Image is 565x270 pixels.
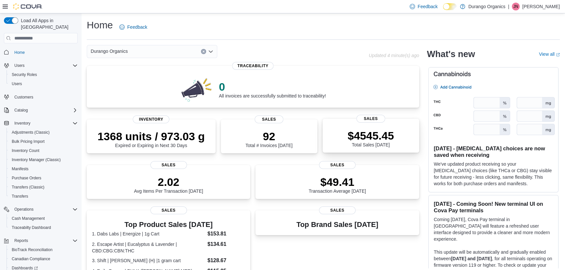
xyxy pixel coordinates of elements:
p: [PERSON_NAME] [522,3,560,10]
button: Transfers [7,192,80,201]
a: Customers [12,93,36,101]
div: Transaction Average [DATE] [309,175,366,194]
button: Catalog [12,106,30,114]
span: Users [9,80,78,88]
svg: External link [556,53,560,57]
div: Total # Invoices [DATE] [245,130,292,148]
button: Reports [12,237,31,245]
span: Sales [150,161,187,169]
p: 0 [219,80,326,93]
span: Users [12,81,22,86]
button: Operations [1,205,80,214]
span: Adjustments (Classic) [12,130,50,135]
span: Traceabilty Dashboard [9,224,78,232]
button: BioTrack Reconciliation [7,245,80,254]
span: Inventory Manager (Classic) [9,156,78,164]
span: Users [12,62,78,69]
h1: Home [87,19,113,32]
a: Transfers [9,192,31,200]
span: Traceabilty Dashboard [12,225,51,230]
span: Reports [14,238,28,243]
a: BioTrack Reconciliation [9,246,55,254]
a: Manifests [9,165,31,173]
button: Customers [1,92,80,102]
span: Inventory Count [12,148,39,153]
span: Inventory Manager (Classic) [12,157,61,162]
h3: [DATE] - Coming Soon! New terminal UI on Cova Pay terminals [434,201,553,214]
span: Purchase Orders [9,174,78,182]
input: Dark Mode [443,3,457,10]
dt: 1. Dabs Labs | Energize | 1g Cart [92,231,205,237]
span: Sales [254,115,283,123]
a: Inventory Manager (Classic) [9,156,63,164]
button: Catalog [1,106,80,115]
span: Sales [319,206,356,214]
h3: [DATE] - [MEDICAL_DATA] choices are now saved when receiving [434,145,553,158]
button: Users [1,61,80,70]
div: Expired or Expiring in Next 30 Days [98,130,205,148]
dt: 3. Shift | [PERSON_NAME] (H) |1 gram cart [92,257,205,264]
button: Users [12,62,27,69]
span: Durango Organics [91,47,128,55]
span: Security Roles [9,71,78,79]
span: Traceability [232,62,274,70]
span: Transfers [9,192,78,200]
span: Home [12,48,78,56]
span: Inventory Count [9,147,78,155]
span: Catalog [12,106,78,114]
span: Catalog [14,108,28,113]
dd: $128.67 [207,257,245,264]
a: Canadian Compliance [9,255,53,263]
p: 1368 units / 973.03 g [98,130,205,143]
span: Home [14,50,25,55]
span: BioTrack Reconciliation [9,246,78,254]
span: Operations [12,205,78,213]
button: Home [1,47,80,57]
a: Bulk Pricing Import [9,138,47,145]
p: Updated 4 minute(s) ago [369,53,419,58]
button: Inventory [1,119,80,128]
button: Adjustments (Classic) [7,128,80,137]
button: Canadian Compliance [7,254,80,263]
a: Feedback [117,21,150,34]
strong: [DATE] and [DATE] [451,256,492,261]
button: Security Roles [7,70,80,79]
h3: Top Product Sales [DATE] [92,221,245,229]
a: Purchase Orders [9,174,44,182]
span: Reports [12,237,78,245]
p: 2.02 [134,175,203,188]
a: Users [9,80,24,88]
button: Users [7,79,80,88]
div: Avg Items Per Transaction [DATE] [134,175,203,194]
button: Clear input [201,49,206,54]
span: Customers [12,93,78,101]
a: View allExternal link [539,52,560,57]
h3: Top Brand Sales [DATE] [297,221,378,229]
button: Open list of options [208,49,213,54]
span: Sales [150,206,187,214]
dt: 2. Escape Artist | Eucalyptus & Lavender | CBD:CBG:CBN:THC [92,241,205,254]
span: BioTrack Reconciliation [12,247,53,252]
a: Security Roles [9,71,39,79]
span: Transfers (Classic) [12,185,44,190]
span: Manifests [12,166,28,172]
a: Cash Management [9,215,47,222]
p: | [508,3,509,10]
div: Jessica Neal [512,3,520,10]
span: Canadian Compliance [12,256,50,262]
button: Reports [1,236,80,245]
dd: $153.81 [207,230,245,238]
dd: $134.61 [207,240,245,248]
span: Bulk Pricing Import [9,138,78,145]
button: Bulk Pricing Import [7,137,80,146]
button: Inventory Count [7,146,80,155]
span: Canadian Compliance [9,255,78,263]
span: Sales [356,115,385,123]
a: Traceabilty Dashboard [9,224,53,232]
div: Total Sales [DATE] [348,129,394,147]
p: Coming [DATE], Cova Pay terminal in [GEOGRAPHIC_DATA] will feature a refreshed user interface des... [434,216,553,242]
a: Adjustments (Classic) [9,128,52,136]
button: Transfers (Classic) [7,183,80,192]
a: Transfers (Classic) [9,183,47,191]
